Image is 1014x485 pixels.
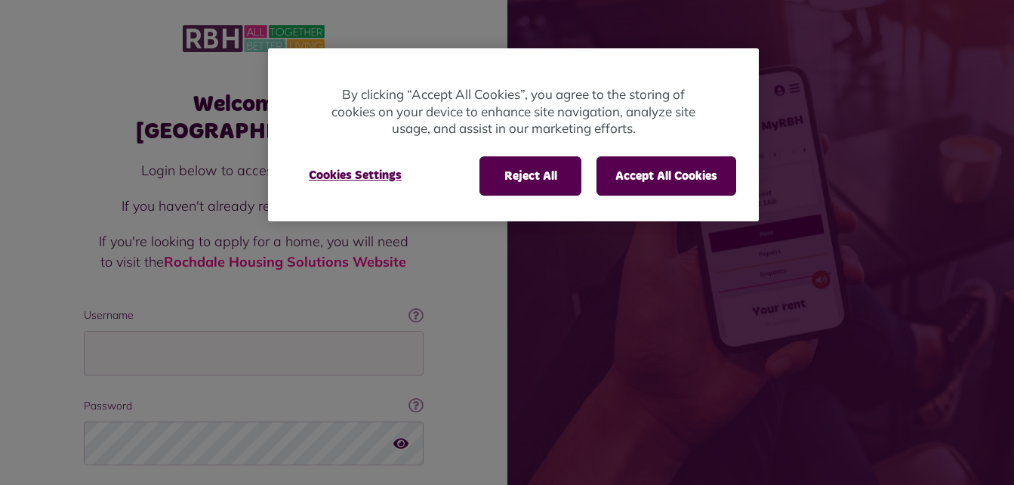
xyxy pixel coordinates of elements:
button: Accept All Cookies [596,156,736,196]
div: Privacy [268,48,759,221]
button: Reject All [479,156,581,196]
div: Cookie banner [268,48,759,221]
p: By clicking “Accept All Cookies”, you agree to the storing of cookies on your device to enhance s... [328,86,698,137]
button: Cookies Settings [291,156,420,194]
